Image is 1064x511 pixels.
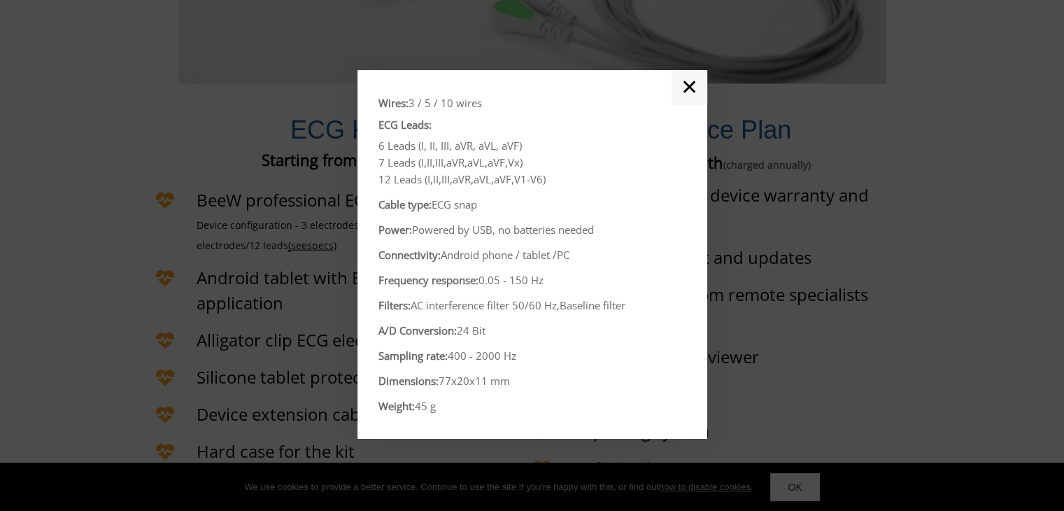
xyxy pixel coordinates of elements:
[378,399,415,413] span: Weight:
[378,323,457,337] span: A/D Conversion:
[560,298,625,312] span: Baseline filter
[672,70,707,105] a: ✕
[415,399,436,413] span: 45 g
[378,155,523,169] span: 7 Leads (I,II,III,aVR,aVL,aVF,Vx)
[378,248,441,262] span: Connectivity:
[378,349,448,363] span: Sampling rate:
[378,118,432,132] span: ECG Leads:
[378,273,478,287] span: Frequency response:
[457,323,485,337] span: 24 Bit
[439,374,510,388] span: 77x20x11 mm
[378,96,409,110] span: Wires:
[432,197,477,211] span: ECG snap
[411,298,560,312] span: AC interference filter 50/60 Hz,
[478,273,544,287] span: 0.05 - 150 Hz
[378,197,432,211] span: Cable type:
[557,248,569,262] span: PC
[378,223,412,237] span: Power:
[378,172,546,186] span: 12 Leads (I,II,III,aVR,aVL,aVF,V1-V6)
[448,349,516,363] span: 400 - 2000 Hz
[504,223,594,237] span: o batteries needed
[412,223,504,237] span: Powered by USB, n
[378,374,439,388] span: Dimensions:
[441,248,557,262] span: Android phone / tablet /
[378,298,411,312] span: Filters:
[378,139,522,153] span: 6 Leads (I, II, III, aVR, aVL, aVF)
[409,96,482,110] span: 3 / 5 / 10 wires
